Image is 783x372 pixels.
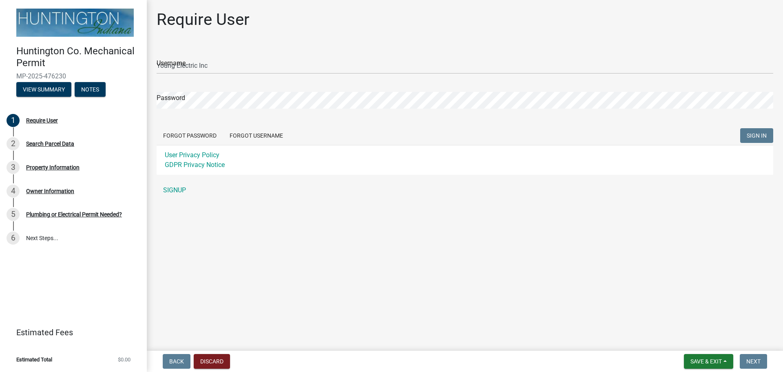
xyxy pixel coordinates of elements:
[26,165,80,170] div: Property Information
[165,151,219,159] a: User Privacy Policy
[165,161,225,169] a: GDPR Privacy Notice
[194,354,230,369] button: Discard
[7,137,20,150] div: 2
[26,118,58,123] div: Require User
[16,87,71,93] wm-modal-confirm: Summary
[747,132,767,139] span: SIGN IN
[740,128,773,143] button: SIGN IN
[740,354,767,369] button: Next
[157,10,250,29] h1: Require User
[118,357,130,362] span: $0.00
[16,357,52,362] span: Estimated Total
[163,354,190,369] button: Back
[157,182,773,198] a: SIGNUP
[26,141,74,147] div: Search Parcel Data
[7,232,20,245] div: 6
[684,354,733,369] button: Save & Exit
[690,358,722,365] span: Save & Exit
[16,9,134,37] img: Huntington County, Indiana
[7,161,20,174] div: 3
[16,82,71,97] button: View Summary
[7,114,20,127] div: 1
[75,87,106,93] wm-modal-confirm: Notes
[75,82,106,97] button: Notes
[7,324,134,341] a: Estimated Fees
[7,208,20,221] div: 5
[16,45,140,69] h4: Huntington Co. Mechanical Permit
[16,72,130,80] span: MP-2025-476230
[26,188,74,194] div: Owner Information
[746,358,761,365] span: Next
[26,212,122,217] div: Plumbing or Electrical Permit Needed?
[223,128,290,143] button: Forgot Username
[169,358,184,365] span: Back
[157,128,223,143] button: Forgot Password
[7,185,20,198] div: 4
